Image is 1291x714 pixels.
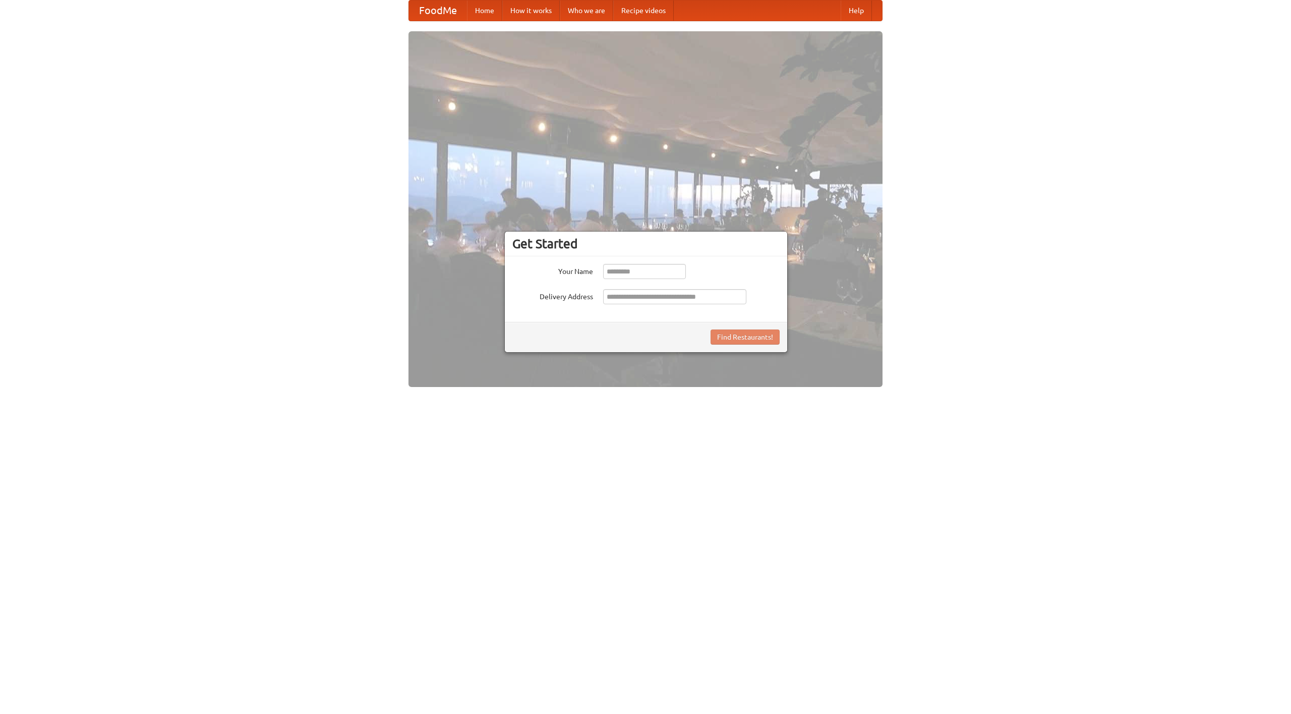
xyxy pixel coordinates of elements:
a: FoodMe [409,1,467,21]
label: Delivery Address [512,289,593,302]
a: Home [467,1,502,21]
a: Help [841,1,872,21]
h3: Get Started [512,236,780,251]
a: How it works [502,1,560,21]
button: Find Restaurants! [711,329,780,345]
label: Your Name [512,264,593,277]
a: Recipe videos [613,1,674,21]
a: Who we are [560,1,613,21]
